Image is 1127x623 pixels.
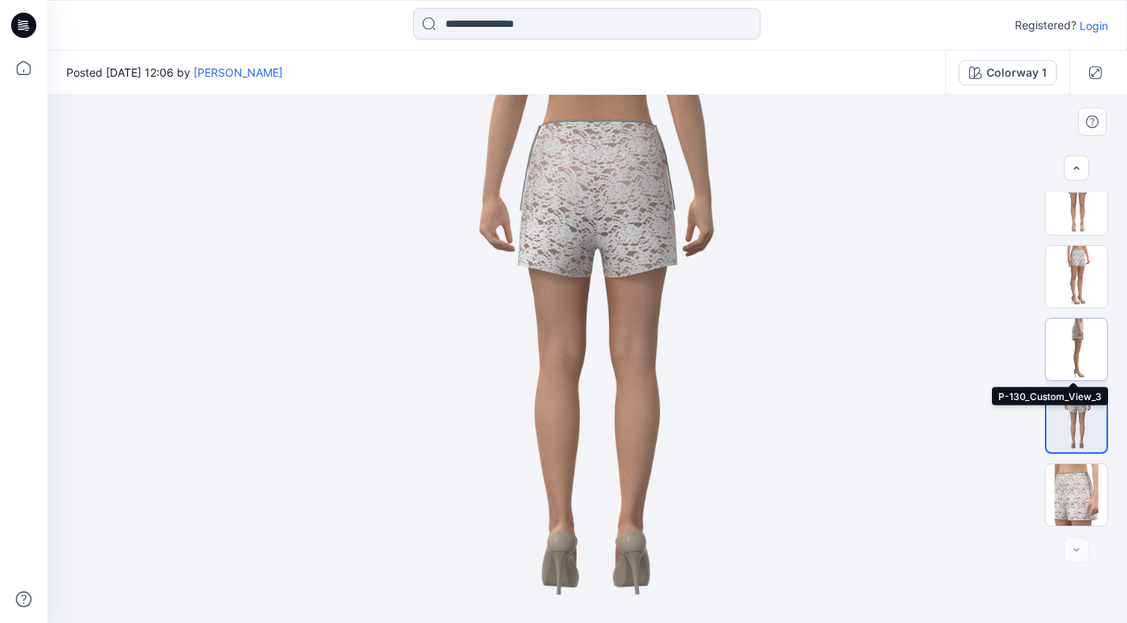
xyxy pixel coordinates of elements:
[1046,319,1107,380] img: P-130_Custom_View_3
[1046,392,1106,452] img: P-130_Custom_View_4
[1046,173,1107,235] img: P-130_Custom_View_1
[193,66,283,79] a: [PERSON_NAME]
[66,64,283,81] span: Posted [DATE] 12:06 by
[986,64,1046,81] div: Colorway 1
[1015,16,1076,35] p: Registered?
[1080,17,1108,34] p: Login
[400,95,773,623] img: eyJhbGciOiJIUzI1NiIsImtpZCI6IjAiLCJzbHQiOiJzZXMiLCJ0eXAiOiJKV1QifQ.eyJkYXRhIjp7InR5cGUiOiJzdG9yYW...
[959,60,1057,85] button: Colorway 1
[1046,464,1107,526] img: P-130_Custom_View_5
[1046,246,1107,308] img: P-130_Custom_View_2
